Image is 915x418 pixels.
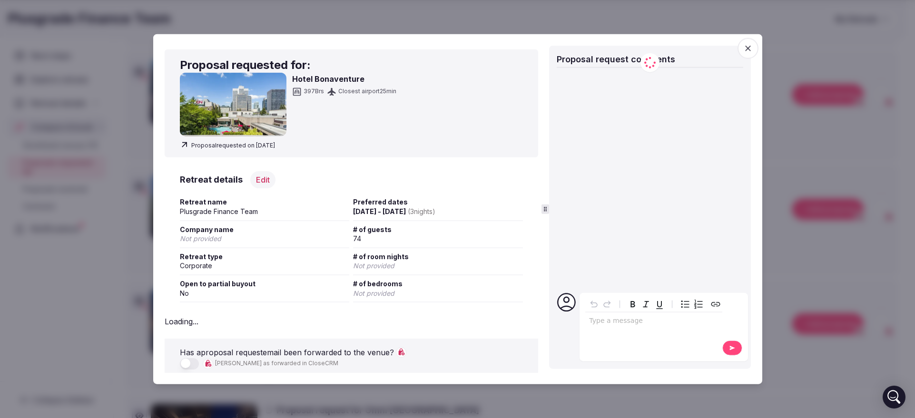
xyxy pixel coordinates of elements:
button: Bulleted list [679,298,692,311]
div: Loading... [165,316,539,327]
span: [DATE] - [DATE] [353,207,435,215]
span: Closest airport 25 min [338,87,396,96]
h2: Proposal requested for: [180,57,523,73]
div: 74 [353,234,523,243]
span: # of bedrooms [353,279,523,289]
span: [PERSON_NAME] as forwarded in CloseCRM [215,359,338,367]
button: Underline [653,298,666,311]
button: Italic [640,298,653,311]
h3: Hotel Bonaventure [292,73,396,84]
span: Retreat type [180,252,350,261]
button: Numbered list [692,298,705,311]
span: Not provided [353,289,394,297]
span: ( 3 night s ) [408,207,435,215]
span: Not provided [353,262,394,270]
span: Preferred dates [353,197,523,207]
button: Create link [709,298,722,311]
h3: Retreat details [180,174,243,185]
div: Plusgrade Finance Team [180,207,350,216]
span: Retreat name [180,197,350,207]
img: Hotel Bonaventure [180,73,286,136]
div: No [180,288,350,298]
button: Edit [250,171,275,188]
p: Has a proposal request email been forwarded to the venue? [180,346,394,358]
span: Company name [180,224,350,234]
div: editable markdown [585,312,722,331]
span: 397 Brs [304,87,324,96]
button: Bold [626,298,640,311]
div: Corporate [180,261,350,271]
span: # of guests [353,224,523,234]
span: Proposal requested on [DATE] [180,140,275,150]
span: Open to partial buyout [180,279,350,289]
div: toggle group [679,298,705,311]
span: Proposal request comments [557,54,675,64]
span: Not provided [180,234,221,243]
span: # of room nights [353,252,523,261]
